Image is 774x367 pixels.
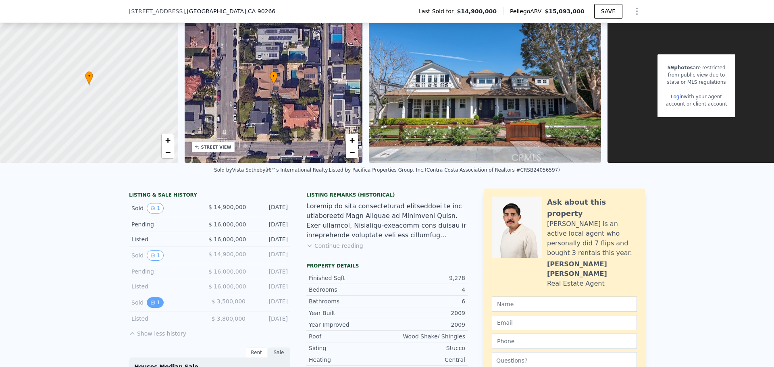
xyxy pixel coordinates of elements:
[387,274,465,282] div: 9,278
[131,315,203,323] div: Listed
[162,146,174,158] a: Zoom out
[246,8,275,15] span: , CA 90266
[671,94,684,100] a: Login
[214,167,329,173] div: Sold by Vista Sothebyâ€™s International Realty .
[387,344,465,352] div: Stucco
[666,79,727,86] div: state or MLS regulations
[253,235,288,243] div: [DATE]
[306,263,468,269] div: Property details
[208,251,246,257] span: $ 14,900,000
[252,315,288,323] div: [DATE]
[306,242,363,250] button: Continue reading
[666,100,727,108] div: account or client account
[211,298,246,305] span: $ 3,500,000
[129,192,290,200] div: LISTING & SALE HISTORY
[346,134,358,146] a: Zoom in
[253,220,288,228] div: [DATE]
[129,326,186,338] button: Show less history
[208,268,246,275] span: $ 16,000,000
[387,286,465,294] div: 4
[309,356,387,364] div: Heating
[131,282,202,290] div: Listed
[547,197,637,219] div: Ask about this property
[547,219,637,258] div: [PERSON_NAME] is an active local agent who personally did 7 flips and bought 3 rentals this year.
[309,344,387,352] div: Siding
[387,297,465,305] div: 6
[350,147,355,157] span: −
[492,297,637,312] input: Name
[131,220,202,228] div: Pending
[309,297,387,305] div: Bathrooms
[147,203,164,214] button: View historical data
[387,321,465,329] div: 2009
[346,146,358,158] a: Zoom out
[594,4,622,19] button: SAVE
[270,71,278,85] div: •
[131,203,202,214] div: Sold
[306,192,468,198] div: Listing Remarks (Historical)
[131,267,202,276] div: Pending
[309,321,387,329] div: Year Improved
[306,201,468,240] div: Loremip do sita consecteturad elitseddoei te inc utlaboreetd Magn Aliquae ad Minimveni Quisn. Exe...
[208,204,246,210] span: $ 14,900,000
[492,315,637,330] input: Email
[85,73,93,80] span: •
[547,279,605,288] div: Real Estate Agent
[85,71,93,85] div: •
[547,259,637,279] div: [PERSON_NAME] [PERSON_NAME]
[457,7,497,15] span: $14,900,000
[253,203,288,214] div: [DATE]
[165,147,170,157] span: −
[309,332,387,340] div: Roof
[329,167,560,173] div: Listed by Pacifica Properties Group, Inc. (Contra Costa Association of Realtors #CRSB24056597)
[268,347,290,358] div: Sale
[165,135,170,145] span: +
[245,347,268,358] div: Rent
[162,134,174,146] a: Zoom in
[208,236,246,243] span: $ 16,000,000
[147,250,164,261] button: View historical data
[684,94,722,100] span: with your agent
[208,221,246,228] span: $ 16,000,000
[129,7,185,15] span: [STREET_ADDRESS]
[369,8,601,163] img: Sale: 166587048 Parcel: 51989418
[309,309,387,317] div: Year Built
[387,332,465,340] div: Wood Shake/ Shingles
[492,334,637,349] input: Phone
[545,8,584,15] span: $15,093,000
[185,7,275,15] span: , [GEOGRAPHIC_DATA]
[211,315,246,322] span: $ 3,800,000
[668,65,693,70] span: 59 photos
[666,71,727,79] div: from public view due to
[270,73,278,80] span: •
[131,250,202,261] div: Sold
[510,7,545,15] span: Pellego ARV
[309,274,387,282] div: Finished Sqft
[350,135,355,145] span: +
[309,286,387,294] div: Bedrooms
[208,283,246,290] span: $ 16,000,000
[387,309,465,317] div: 2009
[147,297,164,308] button: View historical data
[201,144,231,150] div: STREET VIEW
[131,297,203,308] div: Sold
[629,3,645,19] button: Show Options
[666,64,727,71] div: are restricted
[253,282,288,290] div: [DATE]
[387,356,465,364] div: Central
[253,250,288,261] div: [DATE]
[253,267,288,276] div: [DATE]
[418,7,457,15] span: Last Sold for
[131,235,202,243] div: Listed
[252,297,288,308] div: [DATE]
